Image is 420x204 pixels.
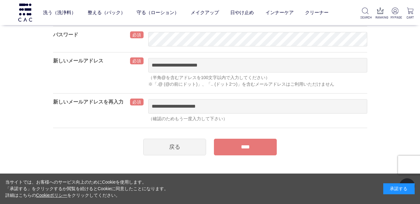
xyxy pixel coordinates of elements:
[143,139,206,155] a: 戻る
[17,3,33,21] img: logo
[305,4,329,21] a: クリーナー
[390,15,400,20] p: MYPAGE
[360,8,370,20] a: SEARCH
[148,115,367,122] div: （確認のためもう一度入力して下さい）
[360,15,370,20] p: SEARCH
[5,179,169,199] div: 当サイトでは、お客様へのサービス向上のためにCookieを使用します。 「承諾する」をクリックするか閲覧を続けるとCookieに同意したことになります。 詳細はこちらの をクリックしてください。
[383,183,415,194] div: 承諾する
[405,15,415,20] p: CART
[148,74,367,88] div: （半角@を含むアドレスを100文字以内で入力してください） ※「.@ (@の前にドット)」、「.. (ドット2つ)」を含むメールアドレスはご利用いただけません
[88,4,125,21] a: 整える（パック）
[405,8,415,20] a: CART
[53,99,123,105] label: 新しいメールアドレスを再入力
[230,4,254,21] a: 日やけ止め
[265,4,294,21] a: インナーケア
[43,4,76,21] a: 洗う（洗浄料）
[53,58,103,63] label: 新しいメールアドレス
[137,4,179,21] a: 守る（ローション）
[375,15,385,20] p: RANKING
[375,8,385,20] a: RANKING
[191,4,219,21] a: メイクアップ
[53,32,78,37] label: パスワード
[36,193,68,198] a: Cookieポリシー
[390,8,400,20] a: MYPAGE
